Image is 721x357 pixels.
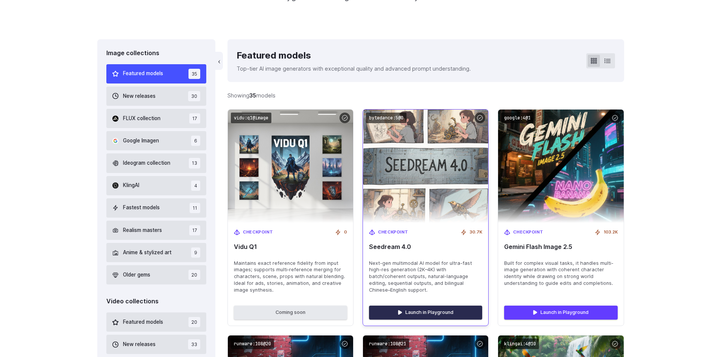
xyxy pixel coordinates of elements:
span: KlingAI [123,181,139,190]
button: Realism masters 17 [106,221,207,240]
span: 20 [188,270,200,280]
span: Realism masters [123,226,162,235]
span: Featured models [123,70,163,78]
img: Seedream 4.0 [357,104,495,229]
span: 13 [189,158,200,168]
span: FLUX collection [123,114,160,123]
span: 30.7K [470,229,482,236]
span: Older gems [123,271,150,279]
a: Launch in Playground [369,306,482,319]
span: New releases [123,92,156,100]
button: New releases 33 [106,335,207,354]
div: Image collections [106,48,207,58]
span: 17 [189,225,200,235]
span: 17 [189,113,200,124]
button: Fastest models 11 [106,198,207,218]
span: Checkpoint [513,229,543,236]
p: Top-tier AI image generators with exceptional quality and advanced prompt understanding. [237,64,471,73]
strong: 35 [249,92,256,99]
span: 103.2K [604,229,618,236]
code: runware:108@21 [366,338,409,349]
span: 30 [188,91,200,101]
span: Maintains exact reference fidelity from input images; supports multi‑reference merging for charac... [234,260,347,294]
span: Vidu Q1 [234,243,347,250]
code: bytedance:5@0 [366,113,406,124]
span: 33 [188,339,200,349]
button: Featured models 20 [106,312,207,332]
span: Anime & stylized art [123,249,171,257]
span: 11 [190,203,200,213]
button: New releases 30 [106,87,207,106]
button: Coming soon [234,306,347,319]
span: Ideogram collection [123,159,170,167]
button: Google Imagen 6 [106,131,207,150]
img: Gemini Flash Image 2.5 [498,110,623,223]
span: 0 [344,229,347,236]
div: Video collections [106,297,207,306]
a: Launch in Playground [504,306,617,319]
span: 9 [191,247,200,258]
button: Older gems 20 [106,265,207,284]
button: KlingAI 4 [106,176,207,195]
code: runware:108@20 [231,338,274,349]
img: Vidu Q1 [228,110,353,223]
div: Featured models [237,48,471,63]
span: Checkpoint [243,229,273,236]
span: 20 [188,317,200,327]
span: 35 [188,69,200,79]
span: Next-gen multimodal AI model for ultra-fast high-res generation (2K–4K) with batch/coherent outpu... [369,260,482,294]
span: Fastest models [123,204,160,212]
span: Seedream 4.0 [369,243,482,250]
code: google:4@1 [501,113,534,124]
span: Checkpoint [378,229,408,236]
span: 4 [191,181,200,191]
button: Featured models 35 [106,64,207,83]
code: vidu:q1@image [231,113,271,124]
div: Showing models [227,91,276,100]
span: Google Imagen [123,137,159,145]
span: 6 [191,136,200,146]
button: Anime & stylized art 9 [106,243,207,262]
span: Gemini Flash Image 2.5 [504,243,617,250]
code: klingai:4@10 [501,338,539,349]
span: Featured models [123,318,163,326]
button: FLUX collection 17 [106,109,207,128]
button: ‹ [215,52,223,70]
span: New releases [123,340,156,349]
span: Built for complex visual tasks, it handles multi-image generation with coherent character identit... [504,260,617,287]
button: Ideogram collection 13 [106,153,207,173]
